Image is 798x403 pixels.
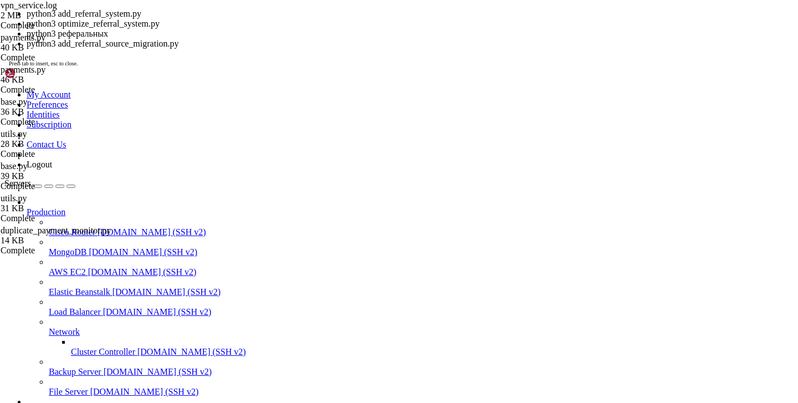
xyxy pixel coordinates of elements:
span: payments.py [1,33,111,53]
div: 2 MB [1,11,111,21]
div: Complete [1,149,111,159]
span: vpn_service.log [1,1,57,10]
div: 31 KB [1,203,111,213]
div: 40 KB [1,43,111,53]
div: 28 KB [1,139,111,149]
x-row: config.py vpn_service.log [4,253,653,263]
x-row: 1 additional security update can be applied with ESM Apps. [4,115,653,125]
x-row: database.sqlite3 [4,281,653,290]
x-row: root@hiplet-33900:/var/service/vpn-no-yk# cd utils [4,290,653,299]
span: base.py [1,97,111,117]
span: controllers [4,263,53,272]
div: Complete [1,21,111,30]
span: api [4,226,18,234]
div: Complete [1,53,111,63]
x-row: app.py requirements.txt vpn_service.db.backup_20250810_165708 [4,235,653,244]
div: Complete [1,181,111,191]
x-row: Last login: [DATE] from [TECHNICAL_ID] [4,161,653,171]
div: Complete [1,117,111,127]
x-row: root@hiplet-33900:~# cd /var/service/vpn-no-yk [4,170,653,180]
x-row: root@hiplet-33900:/var/service/vpn-no-yk/utils# ls [4,299,653,309]
div: 36 KB [1,107,111,117]
x-row: * Strictly confined Kubernetes makes edge and IoT secure. Learn how MicroK8s [4,23,653,32]
div: Complete [1,213,111,223]
span: duplicate_payment_monitor.py [1,226,111,235]
span: __pycache__ [4,189,53,198]
x-row: 52 updates can be applied immediately. [4,88,653,97]
span: utils.py [1,129,111,149]
div: 39 KB [1,171,111,181]
x-row: Learn more about enabling ESM Apps service at [URL][DOMAIN_NAME] [4,124,653,134]
span: templates [155,263,195,272]
div: (56, 34) [266,318,270,327]
span: base.py [1,161,111,181]
span: __pycache__ [53,309,102,318]
span: payments.py [1,33,45,42]
x-row: vpn_service.db.backup_20250810_165922 [4,244,653,253]
x-row: *** System restart required *** [4,152,653,161]
span: payments [102,207,137,216]
x-row: add_referral_source_migration.py optimize_referral_system.py vpn_service.db [4,198,653,207]
span: payments.py [1,65,45,74]
span: duplicate_payment_monitor.py [1,226,111,246]
span: utils [75,281,98,290]
x-row: admin_routes.py referral_optimization.log vpn_service.db-wal [4,216,653,226]
x-row: just raised the bar for easy, resilient and secure K8s cluster deployment. [4,32,653,42]
span: [DOMAIN_NAME] [44,253,102,262]
x-row: add_referral_system.py vpn_service.db-shm [4,207,653,217]
span: base.py [1,97,27,106]
x-row: root@hiplet-33900:/var/service/vpn-no-yk/utils# python3 [4,318,653,327]
x-row: root@hiplet-33900:/var/service/vpn-no-yk# ls [4,180,653,189]
div: Complete [1,246,111,256]
span: background [4,244,49,253]
x-row: Expanded Security Maintenance for Applications is not enabled. [4,69,653,78]
span: base.py [1,161,27,171]
div: 46 KB [1,75,111,85]
span: venv [372,189,390,198]
x-row: To see these additional updates run: apt list --upgradable [4,96,653,106]
div: Complete [1,85,111,95]
span: tests [155,272,177,280]
span: payments.py [1,65,111,85]
span: utils.py [1,193,27,203]
span: vpn_service.log [1,1,111,21]
div: 14 KB [1,236,111,246]
x-row: Swap usage: 0% [4,4,653,14]
span: database [4,272,40,280]
span: utils.py [1,193,111,213]
x-row: [URL][DOMAIN_NAME] [4,50,653,60]
span: migrations [155,189,199,198]
x-row: wsgi.py [4,263,653,272]
x-row: __init__.py duplicate_payment_monitor.py helpers.py performance_monitor.py scheduler_cache.py val... [4,309,653,318]
x-row: referral_performance_report_20250815_102047.txt vpn_service.db.backup_20250810_165407 [4,226,653,235]
span: services [155,244,191,253]
span: utils.py [1,129,27,139]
